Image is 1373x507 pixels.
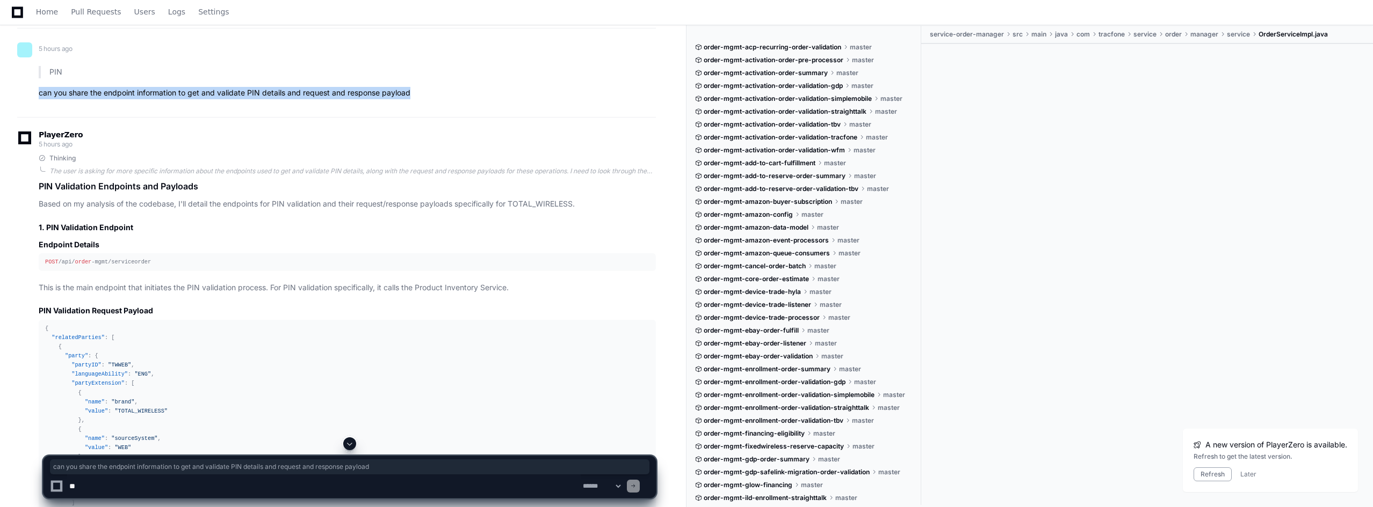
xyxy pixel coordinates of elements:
[852,416,874,425] span: master
[878,403,900,412] span: master
[39,305,656,316] h3: PIN Validation Request Payload
[704,352,813,361] span: order-mgmt-ebay-order-validation
[704,429,805,438] span: order-mgmt-financing-eligibility
[883,391,905,399] span: master
[108,362,131,368] span: "TWWEB"
[71,380,125,386] span: "partyExtension"
[105,435,108,442] span: :
[39,180,656,193] h1: PIN Validation Endpoints and Payloads
[704,172,846,180] span: order-mgmt-add-to-reserve-order-summary
[801,210,823,219] span: master
[71,9,121,15] span: Pull Requests
[1227,30,1250,39] span: service
[49,154,76,163] span: Thinking
[704,416,843,425] span: order-mgmt-enrollment-order-validation-tbv
[704,107,866,116] span: order-mgmt-activation-order-validation-straighttalk
[704,313,820,322] span: order-mgmt-device-trade-processor
[704,133,857,142] span: order-mgmt-activation-order-validation-tracfone
[52,334,105,341] span: "relatedParties"
[704,326,799,335] span: order-mgmt-ebay-order-fulfill
[39,45,73,53] span: 5 hours ago
[841,197,863,206] span: master
[852,56,874,64] span: master
[704,249,830,258] span: order-mgmt-amazon-queue-consumers
[128,371,131,377] span: :
[39,282,656,294] p: This is the main endpoint that initiates the PIN validation process. For PIN validation specifica...
[78,390,82,396] span: {
[36,9,58,15] span: Home
[850,43,872,52] span: master
[704,82,843,90] span: order-mgmt-activation-order-validation-gdp
[704,69,828,77] span: order-mgmt-activation-order-summary
[849,120,871,129] span: master
[880,94,902,103] span: master
[168,9,185,15] span: Logs
[105,334,108,341] span: :
[39,87,656,99] p: can you share the endpoint information to get and validate PIN details and request and response p...
[134,399,138,405] span: ,
[131,380,134,386] span: [
[71,362,101,368] span: "partyID"
[111,334,114,341] span: [
[704,185,858,193] span: order-mgmt-add-to-reserve-order-validation-tbv
[704,146,845,155] span: order-mgmt-activation-order-validation-wfm
[1259,30,1328,39] span: OrderServiceImpl.java
[704,210,793,219] span: order-mgmt-amazon-config
[704,339,806,348] span: order-mgmt-ebay-order-listener
[158,435,161,442] span: ,
[1205,439,1347,450] span: A new version of PlayerZero is available.
[111,435,157,442] span: "sourceSystem"
[1190,30,1218,39] span: manager
[854,146,876,155] span: master
[867,185,889,193] span: master
[704,120,841,129] span: order-mgmt-activation-order-validation-tbv
[814,262,836,270] span: master
[818,275,840,283] span: master
[810,288,832,296] span: master
[807,326,829,335] span: master
[125,380,128,386] span: :
[704,275,809,283] span: order-mgmt-core-order-estimate
[198,9,229,15] span: Settings
[866,133,888,142] span: master
[105,399,108,405] span: :
[875,107,897,116] span: master
[1076,30,1090,39] span: com
[1194,467,1232,481] button: Refresh
[39,222,656,233] h2: 1. PIN Validation Endpoint
[85,408,108,414] span: "value"
[53,462,646,471] span: can you share the endpoint information to get and validate PIN details and request and response p...
[59,343,62,350] span: {
[39,198,656,210] p: Based on my analysis of the codebase, I'll detail the endpoints for PIN validation and their requ...
[1194,452,1347,461] div: Refresh to get the latest version.
[704,236,829,245] span: order-mgmt-amazon-event-processors
[102,362,105,368] span: :
[111,399,134,405] span: "brand"
[704,262,806,270] span: order-mgmt-cancel-order-batch
[815,339,837,348] span: master
[704,365,830,373] span: order-mgmt-enrollment-order-summary
[854,378,876,386] span: master
[851,82,873,90] span: master
[820,300,842,309] span: master
[88,352,91,359] span: :
[839,365,861,373] span: master
[1055,30,1068,39] span: java
[704,159,815,167] span: order-mgmt-add-to-cart-fulfillment
[1013,30,1023,39] span: src
[85,399,105,405] span: "name"
[704,288,801,296] span: order-mgmt-device-trade-hyla
[95,352,98,359] span: {
[75,259,91,265] span: order
[704,43,841,52] span: order-mgmt-acp-recurring-order-validation
[704,391,875,399] span: order-mgmt-enrollment-order-validation-simplemobile
[817,223,839,232] span: master
[854,172,876,180] span: master
[78,417,82,423] span: }
[704,223,808,232] span: order-mgmt-amazon-data-model
[82,417,85,423] span: ,
[108,408,111,414] span: :
[1240,470,1256,479] button: Later
[930,30,1004,39] span: service-order-manager
[134,9,155,15] span: Users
